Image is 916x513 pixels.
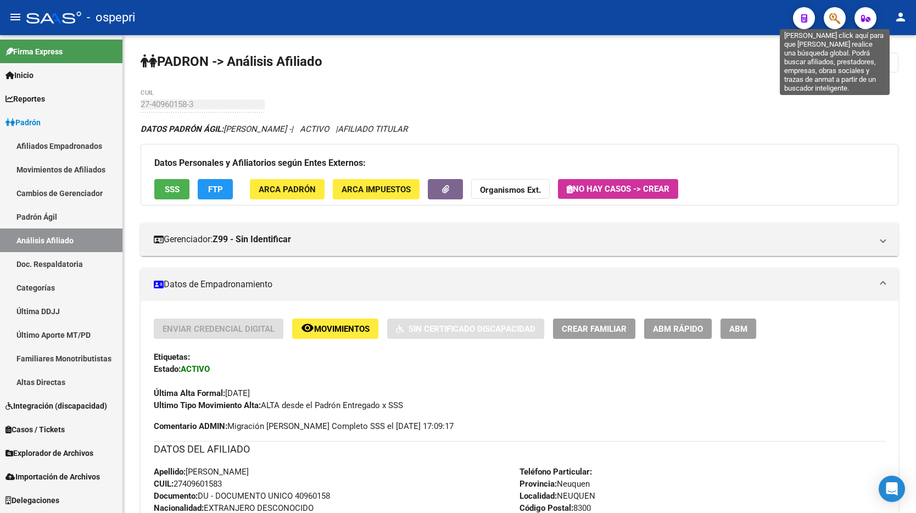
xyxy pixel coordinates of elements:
[154,179,189,199] button: SSS
[520,503,591,513] span: 8300
[154,319,283,339] button: Enviar Credencial Digital
[5,400,107,412] span: Integración (discapacidad)
[520,491,557,501] strong: Localidad:
[567,184,669,194] span: No hay casos -> Crear
[198,179,233,199] button: FTP
[154,479,174,489] strong: CUIL:
[154,421,227,431] strong: Comentario ADMIN:
[154,388,225,398] strong: Última Alta Formal:
[87,5,135,30] span: - ospepri
[5,471,100,483] span: Importación de Archivos
[154,364,181,374] strong: Estado:
[141,124,224,134] strong: DATOS PADRÓN ÁGIL:
[5,69,33,81] span: Inicio
[292,319,378,339] button: Movimientos
[829,58,890,68] span: Cambiar Afiliado
[154,491,330,501] span: DU - DOCUMENTO UNICO 40960158
[154,479,222,489] span: 27409601583
[154,442,885,457] h3: DATOS DEL AFILIADO
[5,93,45,105] span: Reportes
[154,400,403,410] span: ALTA desde el Padrón Entregado x SSS
[553,319,635,339] button: Crear Familiar
[259,185,316,194] span: ARCA Padrón
[154,400,261,410] strong: Ultimo Tipo Movimiento Alta:
[154,233,872,246] mat-panel-title: Gerenciador:
[5,447,93,459] span: Explorador de Archivos
[154,388,250,398] span: [DATE]
[520,491,595,501] span: NEUQUEN
[9,10,22,24] mat-icon: menu
[154,503,314,513] span: EXTRANJERO DESCONOCIDO
[141,54,322,69] strong: PADRON -> Análisis Afiliado
[562,324,627,334] span: Crear Familiar
[342,185,411,194] span: ARCA Impuestos
[154,467,249,477] span: [PERSON_NAME]
[141,124,407,134] i: | ACTIVO |
[181,364,210,374] strong: ACTIVO
[154,420,454,432] span: Migración [PERSON_NAME] Completo SSS el [DATE] 17:09:17
[141,223,898,256] mat-expansion-panel-header: Gerenciador:Z99 - Sin Identificar
[154,491,198,501] strong: Documento:
[141,124,291,134] span: [PERSON_NAME] -
[154,278,872,291] mat-panel-title: Datos de Empadronamiento
[154,352,190,362] strong: Etiquetas:
[5,494,59,506] span: Delegaciones
[154,155,885,171] h3: Datos Personales y Afiliatorios según Entes Externos:
[338,124,407,134] span: AFILIADO TITULAR
[653,324,703,334] span: ABM Rápido
[387,319,544,339] button: Sin Certificado Discapacidad
[5,116,41,129] span: Padrón
[480,185,541,195] strong: Organismos Ext.
[154,503,204,513] strong: Nacionalidad:
[520,503,573,513] strong: Código Postal:
[5,423,65,436] span: Casos / Tickets
[141,268,898,301] mat-expansion-panel-header: Datos de Empadronamiento
[409,324,535,334] span: Sin Certificado Discapacidad
[301,321,314,334] mat-icon: remove_red_eye
[314,324,370,334] span: Movimientos
[154,467,186,477] strong: Apellido:
[644,319,712,339] button: ABM Rápido
[208,185,223,194] span: FTP
[520,479,590,489] span: Neuquen
[520,479,557,489] strong: Provincia:
[558,179,678,199] button: No hay casos -> Crear
[163,324,275,334] span: Enviar Credencial Digital
[879,476,905,502] div: Open Intercom Messenger
[165,185,180,194] span: SSS
[520,467,592,477] strong: Teléfono Particular:
[471,179,550,199] button: Organismos Ext.
[729,324,747,334] span: ABM
[213,233,291,246] strong: Z99 - Sin Identificar
[250,179,325,199] button: ARCA Padrón
[894,10,907,24] mat-icon: person
[820,53,898,73] button: Cambiar Afiliado
[720,319,756,339] button: ABM
[333,179,420,199] button: ARCA Impuestos
[5,46,63,58] span: Firma Express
